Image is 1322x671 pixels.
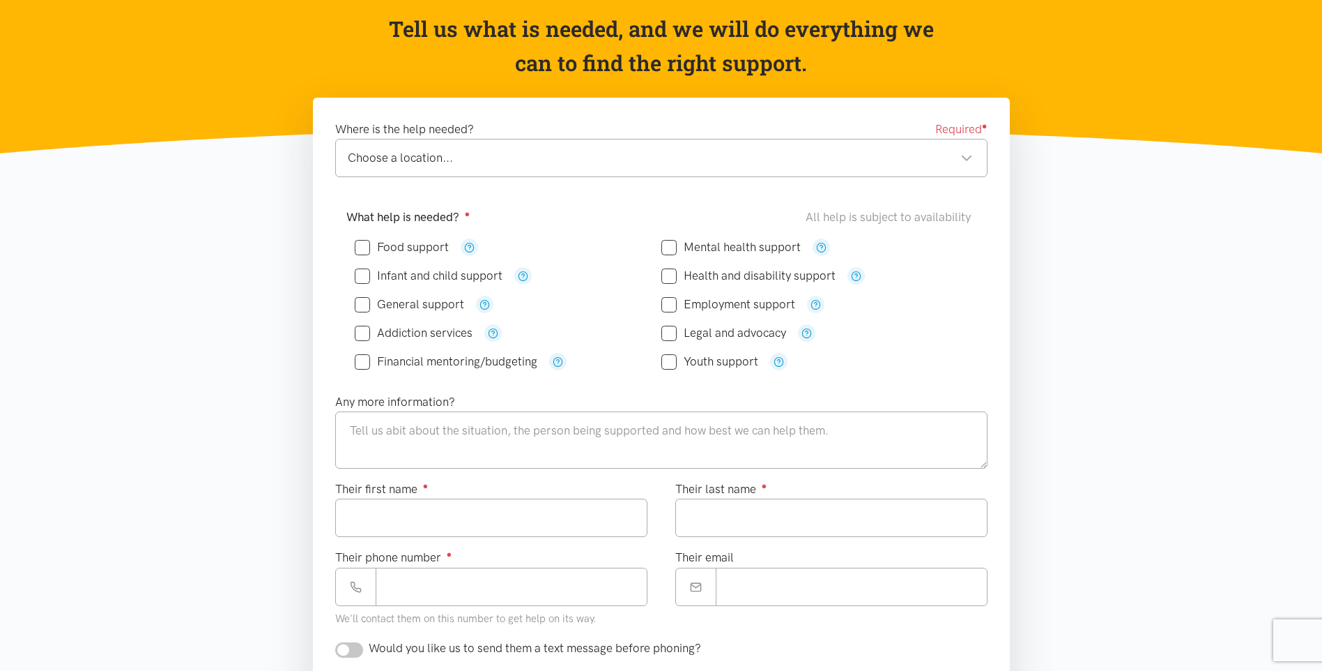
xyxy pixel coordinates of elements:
[355,356,537,368] label: Financial mentoring/budgeting
[369,641,701,655] span: Would you like us to send them a text message before phoning?
[661,241,801,253] label: Mental health support
[661,356,758,368] label: Youth support
[355,327,472,339] label: Addiction services
[935,120,987,139] span: Required
[982,121,987,131] sup: ●
[661,299,795,310] label: Employment support
[355,299,464,310] label: General support
[661,270,836,282] label: Health and disability support
[806,208,976,227] div: All help is subject to availability
[335,393,455,412] label: Any more information?
[384,12,938,81] p: Tell us what is needed, and we will do everything we can to find the right support.
[355,241,449,253] label: Food support
[465,209,470,219] sup: ●
[348,149,973,167] div: Choose a location...
[762,481,767,491] sup: ●
[335,480,429,499] label: Their first name
[376,568,647,606] input: Phone number
[423,481,429,491] sup: ●
[346,208,470,227] label: What help is needed?
[335,548,452,567] label: Their phone number
[355,270,502,282] label: Infant and child support
[675,480,767,499] label: Their last name
[447,549,452,559] sup: ●
[335,612,597,625] small: We'll contact them on this number to get help on its way.
[661,327,786,339] label: Legal and advocacy
[335,120,474,139] label: Where is the help needed?
[716,568,987,606] input: Email
[675,548,734,567] label: Their email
